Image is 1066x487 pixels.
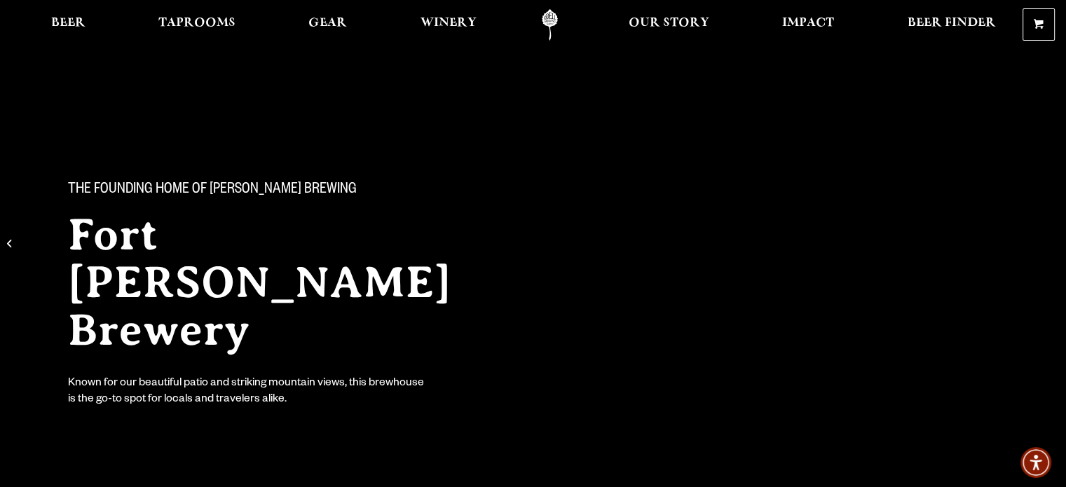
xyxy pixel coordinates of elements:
a: Taprooms [149,9,245,41]
span: Taprooms [158,18,235,29]
a: Our Story [620,9,718,41]
span: Beer [51,18,86,29]
a: Gear [299,9,356,41]
span: The Founding Home of [PERSON_NAME] Brewing [68,181,357,200]
span: Our Story [629,18,709,29]
a: Beer Finder [898,9,1004,41]
a: Odell Home [524,9,576,41]
span: Gear [308,18,347,29]
span: Beer Finder [907,18,995,29]
h2: Fort [PERSON_NAME] Brewery [68,211,505,354]
a: Impact [773,9,843,41]
div: Accessibility Menu [1020,447,1051,478]
span: Impact [782,18,834,29]
div: Known for our beautiful patio and striking mountain views, this brewhouse is the go-to spot for l... [68,376,427,409]
a: Beer [42,9,95,41]
a: Winery [411,9,486,41]
span: Winery [421,18,477,29]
